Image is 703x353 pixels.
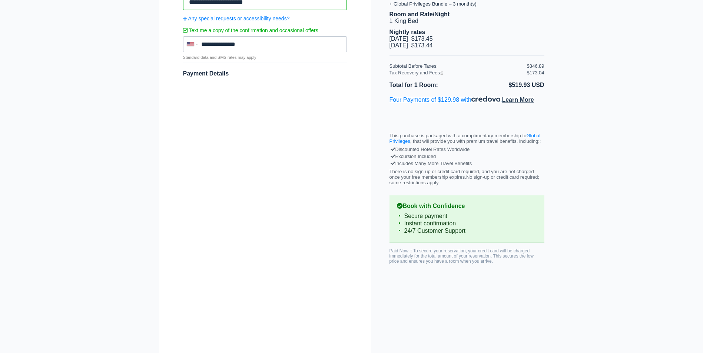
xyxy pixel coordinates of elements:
div: $173.04 [527,70,544,75]
span: No sign-up or credit card required; some restrictions apply. [389,174,540,185]
div: $346.89 [527,63,544,69]
span: Paid Now :: To secure your reservation, your credit card will be charged immediately for the tota... [389,248,534,264]
p: There is no sign-up or credit card required, and you are not charged once your free membership ex... [389,169,544,185]
span: Payment Details [183,70,229,77]
li: 1 King Bed [389,18,544,24]
div: Subtotal Before Taxes: [389,63,527,69]
b: Room and Rate/Night [389,11,450,17]
li: Total for 1 Room: [389,80,467,90]
p: This purchase is packaged with a complimentary membership to , that will provide you with premium... [389,133,544,144]
b: Book with Confidence [397,203,537,209]
a: Four Payments of $129.98 with.Learn More [389,97,534,103]
span: Learn More [502,97,534,103]
li: Secure payment [397,212,537,220]
div: Discounted Hotel Rates Worldwide [391,146,543,153]
a: Global Privileges [389,133,541,144]
span: [DATE] $173.45 [389,36,433,42]
li: 24/7 Customer Support [397,227,537,235]
div: Tax Recovery and Fees: [389,70,527,75]
div: Excursion Included [391,153,543,160]
label: Text me a copy of the confirmation and occasional offers [183,24,347,36]
div: United States: +1 [184,37,199,51]
iframe: PayPal Message 1 [389,110,544,117]
li: Instant confirmation [397,220,537,227]
span: [DATE] $173.44 [389,42,433,48]
li: + Global Privileges Bundle – 3 month(s) [389,1,544,7]
a: Any special requests or accessibility needs? [183,16,347,21]
b: Nightly rates [389,29,425,35]
li: $519.93 USD [467,80,544,90]
p: Standard data and SMS rates may apply [183,55,347,60]
div: Includes Many More Travel Benefits [391,160,543,167]
span: Four Payments of $129.98 with . [389,97,534,103]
